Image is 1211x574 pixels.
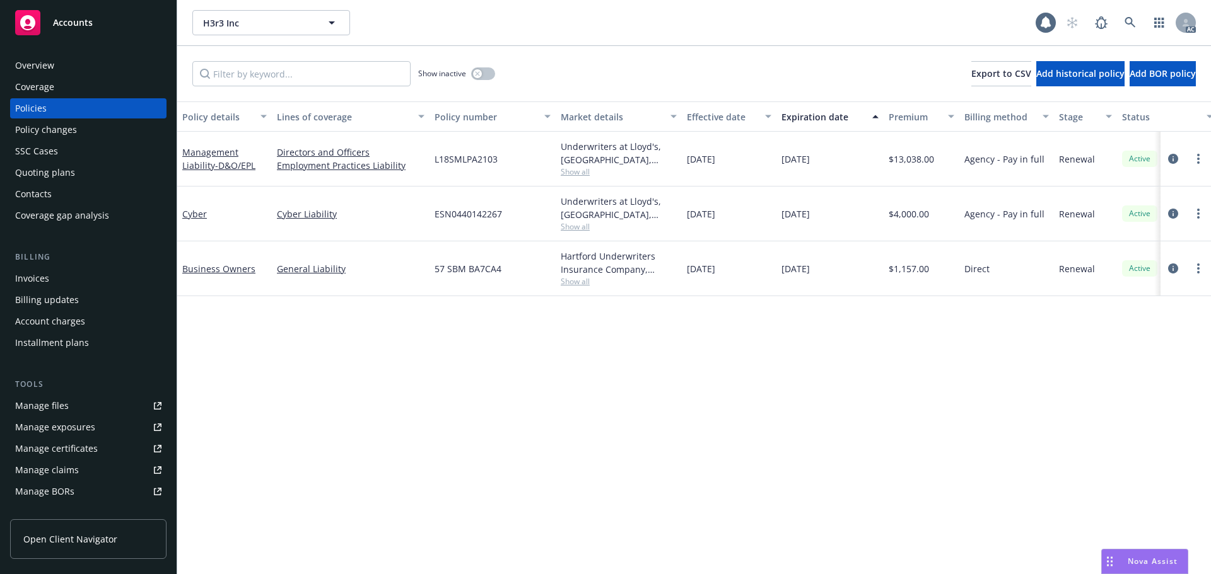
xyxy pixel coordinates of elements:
div: SSC Cases [15,141,58,161]
button: Market details [556,101,682,132]
button: H3r3 Inc [192,10,350,35]
div: Account charges [15,311,85,331]
a: Business Owners [182,263,255,275]
div: Effective date [687,110,758,123]
div: Underwriters at Lloyd's, [GEOGRAPHIC_DATA], [PERSON_NAME] of [GEOGRAPHIC_DATA], RT Specialty Insu... [561,140,677,166]
a: Policy changes [10,120,167,140]
div: Coverage [15,77,54,97]
div: Market details [561,110,663,123]
span: Open Client Navigator [23,532,117,546]
div: Manage certificates [15,439,98,459]
a: Manage BORs [10,481,167,502]
div: Policies [15,98,47,118]
input: Filter by keyword... [192,61,411,86]
span: Accounts [53,18,93,28]
a: Accounts [10,5,167,40]
div: Manage BORs [15,481,74,502]
span: [DATE] [781,262,810,275]
a: Directors and Officers [277,146,424,159]
div: Billing updates [15,290,79,310]
div: Premium [889,110,940,123]
a: Coverage [10,77,167,97]
span: Agency - Pay in full [964,152,1044,166]
span: [DATE] [781,207,810,221]
a: circleInformation [1166,151,1181,166]
button: Policy details [177,101,272,132]
div: Lines of coverage [277,110,411,123]
span: - D&O/EPL [215,159,255,171]
a: Quoting plans [10,163,167,183]
span: [DATE] [687,207,715,221]
a: Contacts [10,184,167,204]
div: Coverage gap analysis [15,205,109,226]
div: Manage files [15,396,69,416]
span: $13,038.00 [889,152,934,166]
span: Show all [561,166,677,177]
a: Billing updates [10,290,167,310]
span: Active [1127,208,1152,219]
a: Manage exposures [10,417,167,437]
button: Lines of coverage [272,101,430,132]
div: Tools [10,378,167,391]
a: Policies [10,98,167,118]
div: Summary of insurance [15,503,111,523]
div: Policy changes [15,120,77,140]
a: Installment plans [10,333,167,353]
button: Add historical policy [1036,61,1125,86]
span: Direct [964,262,990,275]
div: Drag to move [1102,549,1118,573]
span: H3r3 Inc [203,16,312,30]
a: more [1191,151,1206,166]
a: Overview [10,55,167,76]
div: Policy number [435,110,537,123]
span: Renewal [1059,152,1095,166]
a: Summary of insurance [10,503,167,523]
span: [DATE] [781,152,810,166]
a: Coverage gap analysis [10,205,167,226]
a: Manage files [10,396,167,416]
div: Manage claims [15,460,79,480]
button: Premium [884,101,959,132]
a: Manage claims [10,460,167,480]
button: Export to CSV [971,61,1031,86]
a: Search [1118,10,1143,35]
span: Active [1127,153,1152,164]
a: Manage certificates [10,439,167,459]
div: Quoting plans [15,163,75,183]
a: General Liability [277,262,424,275]
div: Hartford Underwriters Insurance Company, Hartford Insurance Group [561,250,677,276]
div: Expiration date [781,110,865,123]
span: Renewal [1059,207,1095,221]
a: Cyber [182,208,207,220]
span: $4,000.00 [889,207,929,221]
a: circleInformation [1166,206,1181,221]
span: Agency - Pay in full [964,207,1044,221]
a: Employment Practices Liability [277,159,424,172]
span: Show inactive [418,68,466,79]
a: Report a Bug [1089,10,1114,35]
div: Contacts [15,184,52,204]
span: Export to CSV [971,67,1031,79]
span: Renewal [1059,262,1095,275]
a: Cyber Liability [277,207,424,221]
button: Policy number [430,101,556,132]
div: Manage exposures [15,417,95,437]
div: Billing method [964,110,1035,123]
a: Start snowing [1060,10,1085,35]
span: ESN0440142267 [435,207,502,221]
div: Stage [1059,110,1098,123]
button: Stage [1054,101,1117,132]
div: Invoices [15,268,49,289]
button: Effective date [682,101,776,132]
span: Show all [561,276,677,287]
span: Add historical policy [1036,67,1125,79]
div: Policy details [182,110,253,123]
a: Invoices [10,268,167,289]
button: Nova Assist [1101,549,1188,574]
span: [DATE] [687,262,715,275]
button: Add BOR policy [1130,61,1196,86]
div: Billing [10,251,167,263]
div: Underwriters at Lloyd's, [GEOGRAPHIC_DATA], [PERSON_NAME] of London, CFC Underwriting [561,195,677,221]
span: [DATE] [687,152,715,166]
